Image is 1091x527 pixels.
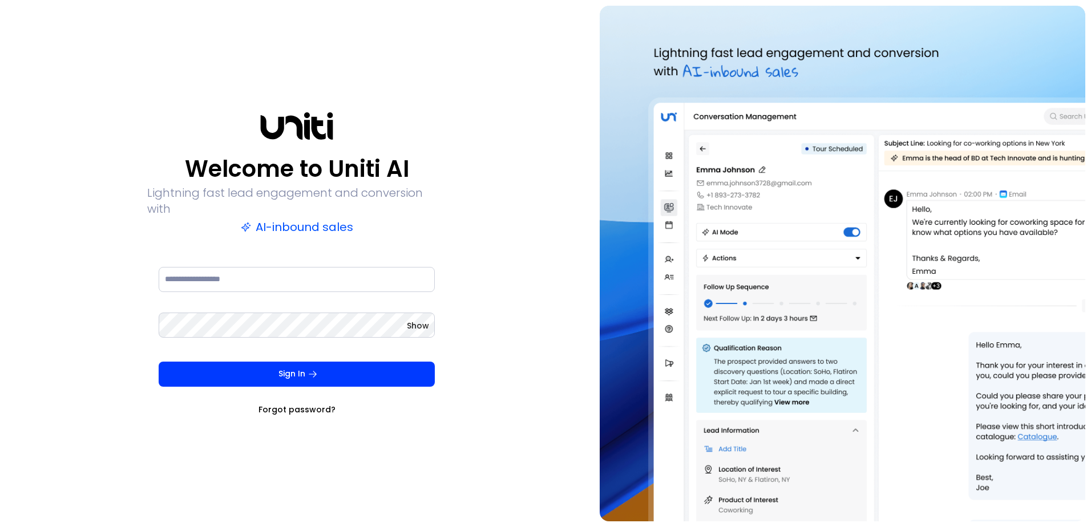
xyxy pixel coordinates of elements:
p: Welcome to Uniti AI [185,155,409,183]
img: auth-hero.png [600,6,1085,521]
p: AI-inbound sales [241,219,353,235]
button: Sign In [159,362,435,387]
a: Forgot password? [258,404,336,415]
button: Show [407,320,429,331]
p: Lightning fast lead engagement and conversion with [147,185,446,217]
